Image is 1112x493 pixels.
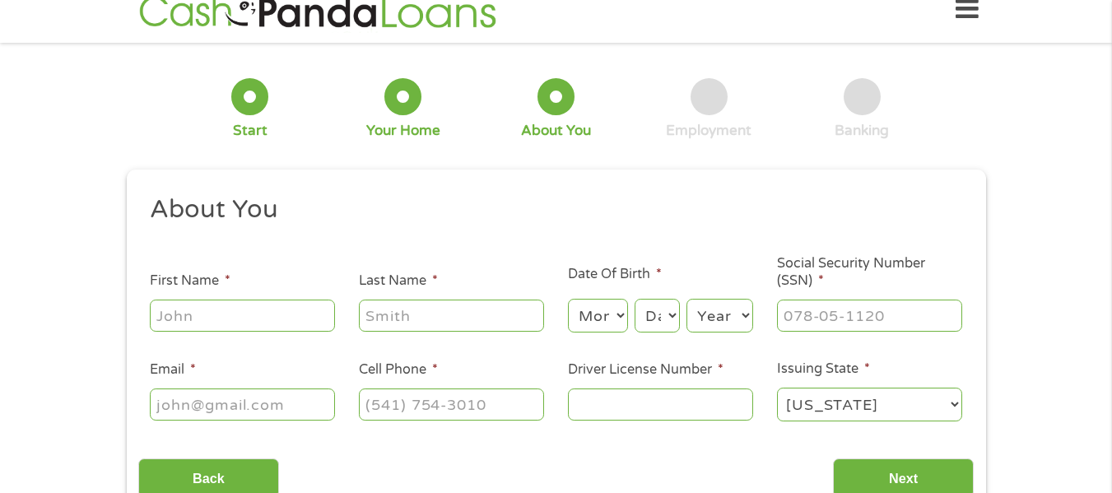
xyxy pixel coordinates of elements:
input: Smith [359,300,544,331]
label: Issuing State [777,360,870,378]
input: John [150,300,335,331]
input: 078-05-1120 [777,300,962,331]
input: john@gmail.com [150,388,335,420]
label: Cell Phone [359,361,438,379]
div: Banking [835,122,889,140]
label: Email [150,361,196,379]
div: Start [233,122,268,140]
div: Employment [666,122,751,140]
label: Driver License Number [568,361,723,379]
input: (541) 754-3010 [359,388,544,420]
div: Your Home [366,122,440,140]
label: First Name [150,272,230,290]
div: About You [521,122,591,140]
label: Date Of Birth [568,266,662,283]
label: Social Security Number (SSN) [777,255,962,290]
h2: About You [150,193,950,226]
label: Last Name [359,272,438,290]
